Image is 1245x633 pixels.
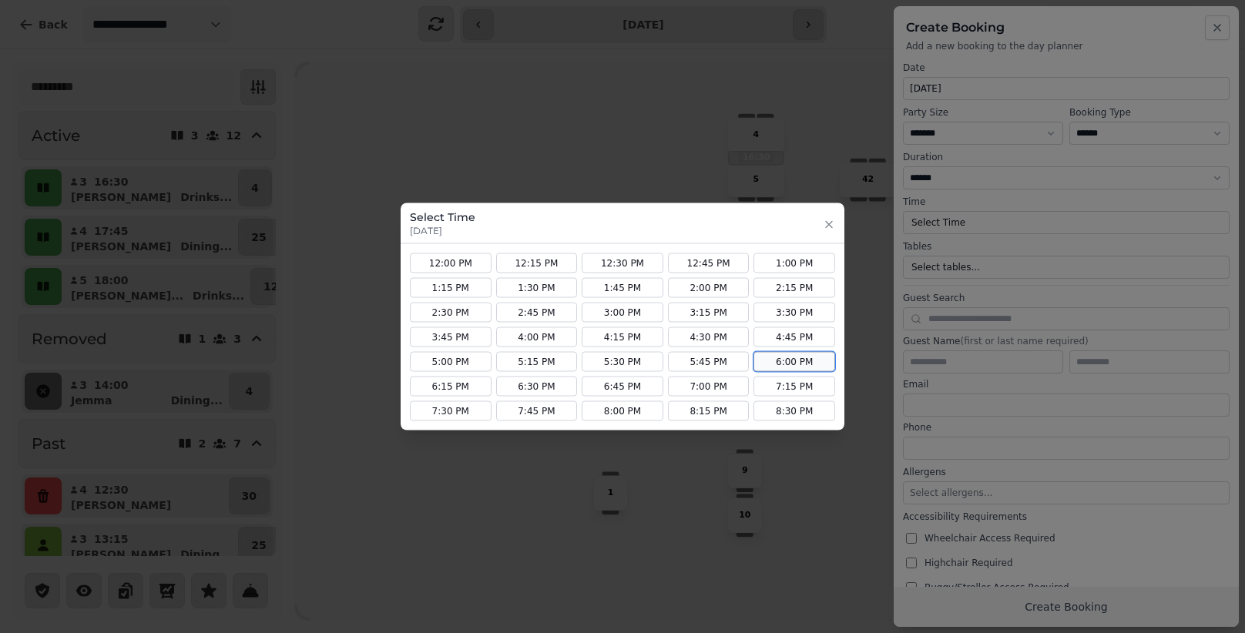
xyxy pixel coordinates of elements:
[582,253,663,273] button: 12:30 PM
[753,303,835,323] button: 3:30 PM
[582,377,663,397] button: 6:45 PM
[410,401,492,421] button: 7:30 PM
[496,352,578,372] button: 5:15 PM
[668,327,750,347] button: 4:30 PM
[753,401,835,421] button: 8:30 PM
[410,225,475,237] p: [DATE]
[496,377,578,397] button: 6:30 PM
[410,327,492,347] button: 3:45 PM
[582,278,663,298] button: 1:45 PM
[496,401,578,421] button: 7:45 PM
[410,377,492,397] button: 6:15 PM
[668,401,750,421] button: 8:15 PM
[496,327,578,347] button: 4:00 PM
[410,209,475,225] h3: Select Time
[668,352,750,372] button: 5:45 PM
[753,253,835,273] button: 1:00 PM
[410,278,492,298] button: 1:15 PM
[410,253,492,273] button: 12:00 PM
[582,401,663,421] button: 8:00 PM
[668,253,750,273] button: 12:45 PM
[668,377,750,397] button: 7:00 PM
[753,377,835,397] button: 7:15 PM
[496,278,578,298] button: 1:30 PM
[582,352,663,372] button: 5:30 PM
[753,327,835,347] button: 4:45 PM
[582,303,663,323] button: 3:00 PM
[410,303,492,323] button: 2:30 PM
[753,352,835,372] button: 6:00 PM
[496,253,578,273] button: 12:15 PM
[668,303,750,323] button: 3:15 PM
[410,352,492,372] button: 5:00 PM
[753,278,835,298] button: 2:15 PM
[582,327,663,347] button: 4:15 PM
[496,303,578,323] button: 2:45 PM
[668,278,750,298] button: 2:00 PM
